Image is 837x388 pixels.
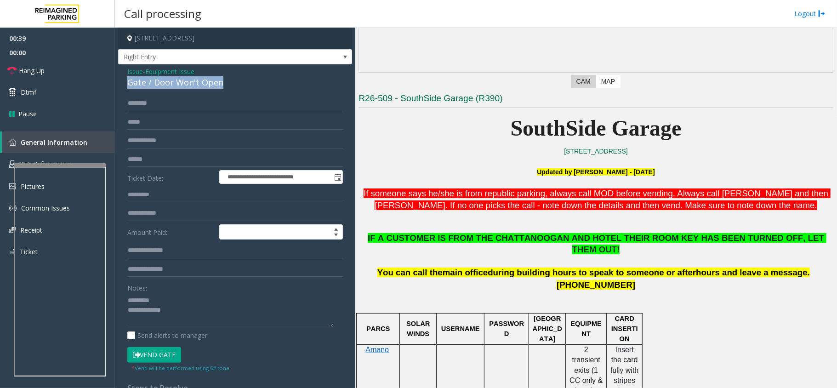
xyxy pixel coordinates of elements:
[332,171,342,183] span: Toggle popup
[596,75,621,88] label: Map
[143,67,194,76] span: -
[330,225,342,232] span: Increase value
[794,9,826,18] a: Logout
[127,76,343,89] div: Gate / Door Won't Open
[571,320,602,337] span: EQUIPMENT
[443,268,488,277] span: main office
[120,2,206,25] h3: Call processing
[145,67,194,76] span: Equipment Issue
[489,320,524,337] span: PASSWORD
[377,268,443,277] span: You can call the
[564,148,627,155] a: [STREET_ADDRESS]
[9,205,17,212] img: 'icon'
[21,87,36,97] span: Dtmf
[406,320,432,337] span: SOLAR WINDS
[818,9,826,18] img: logout
[9,160,15,168] img: 'icon'
[366,325,390,332] span: PARCS
[359,92,833,108] h3: R26-509 - SouthSide Garage (R390)
[127,280,147,293] label: Notes:
[132,365,229,371] small: Vend will be performed using 6# tone
[9,248,15,256] img: 'icon'
[365,346,389,354] a: Amano
[533,315,562,343] span: [GEOGRAPHIC_DATA]
[488,268,810,277] span: during building hours to speak to someone or afterhours and leave a message.
[2,131,115,153] a: General Information
[330,232,342,240] span: Decrease value
[557,280,635,290] span: [PHONE_NUMBER]
[119,50,305,64] span: Right Entry
[537,168,655,176] font: Updated by [PERSON_NAME] - [DATE]
[441,325,480,332] span: USERNAME
[127,67,143,76] span: Issue
[18,109,37,119] span: Pause
[611,315,638,343] span: CARD INSERTION
[9,139,16,146] img: 'icon'
[125,170,217,184] label: Ticket Date:
[21,138,87,147] span: General Information
[125,224,217,240] label: Amount Paid:
[511,116,682,140] span: SouthSide Garage
[368,233,826,254] span: IF A CUSTOMER IS FROM THE CHATTANOOGAN AND HOTEL THEIR ROOM KEY HAS BEEN TURNED OFF, LET THEM OUT!
[9,227,16,233] img: 'icon'
[127,347,181,363] button: Vend Gate
[571,75,596,88] label: CAM
[364,188,673,198] span: If someone says he/she is from republic parking, always call MOD before vending
[127,331,207,340] label: Send alerts to manager
[20,160,71,168] span: Rate Information
[118,28,352,49] h4: [STREET_ADDRESS]
[9,183,16,189] img: 'icon'
[19,66,45,75] span: Hang Up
